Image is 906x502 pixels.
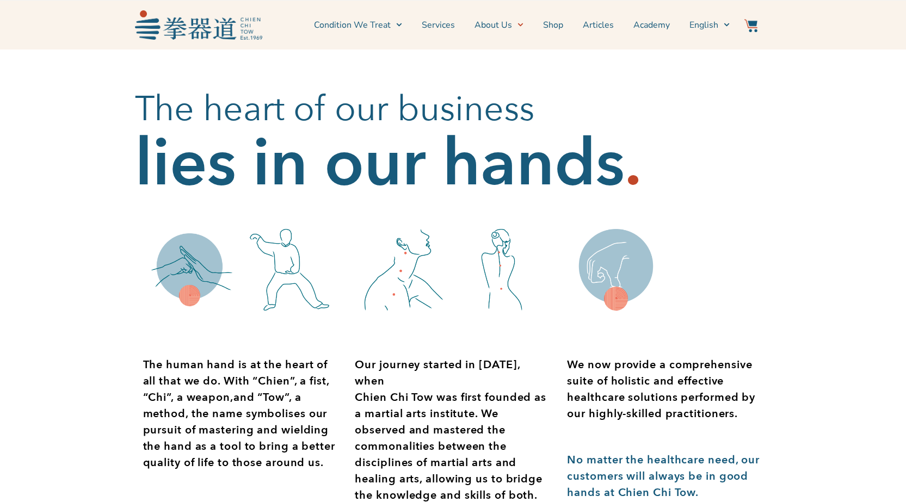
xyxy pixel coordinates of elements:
img: Website Icon-03 [744,19,757,32]
div: Page 1 [567,452,763,501]
span: English [689,18,718,32]
a: Articles [583,11,614,39]
a: English [689,11,730,39]
h2: . [625,142,642,185]
h2: lies in our hands [135,142,625,185]
div: Page 1 [567,357,763,422]
h2: The heart of our business [135,88,772,131]
p: No matter the healthcare need, our customers will always be in good hands at Chien Chi Tow. [567,452,763,501]
a: Academy [633,11,670,39]
p: We now provide a comprehensive suite of holistic and effective healthcare solutions performed by ... [567,357,763,422]
nav: Menu [268,11,730,39]
a: Services [422,11,455,39]
a: About Us [474,11,523,39]
p: The human hand is at the heart of all that we do. With “Chien”, a fist, “Chi”, a weapon,and “Tow”... [143,357,339,471]
a: Shop [543,11,563,39]
div: Page 1 [143,357,339,471]
a: Condition We Treat [314,11,402,39]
